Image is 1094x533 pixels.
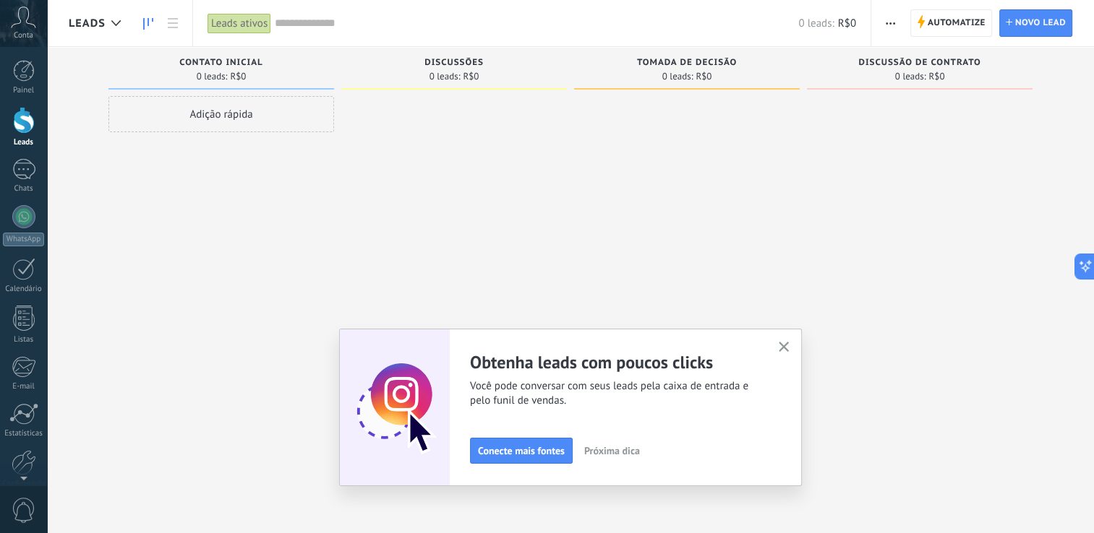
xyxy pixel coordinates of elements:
span: R$0 [696,72,711,81]
span: R$0 [838,17,856,30]
a: Novo lead [999,9,1072,37]
span: 0 leads: [662,72,693,81]
div: WhatsApp [3,233,44,246]
div: Estatísticas [3,429,45,438]
span: Você pode conversar com seus leads pela caixa de entrada e pelo funil de vendas. [470,379,761,408]
button: Próxima dica [578,440,646,461]
div: Chats [3,184,45,194]
div: Discussões [349,58,560,70]
div: Calendário [3,285,45,294]
span: Conecte mais fontes [478,446,565,456]
button: Conecte mais fontes [470,438,573,464]
span: Tomada de decisão [637,58,737,68]
span: Conta [14,31,33,40]
button: Mais [880,9,901,37]
h2: Obtenha leads com poucos clicks [470,351,761,373]
a: Automatize [910,9,992,37]
span: R$0 [463,72,479,81]
a: Lista [161,9,185,38]
div: Leads [3,138,45,147]
span: Próxima dica [584,446,640,456]
div: Painel [3,86,45,95]
span: Discussões [424,58,484,68]
span: 0 leads: [430,72,461,81]
span: 0 leads: [798,17,834,30]
div: Discussão de contrato [814,58,1025,70]
span: Contato inicial [179,58,262,68]
span: 0 leads: [895,72,926,81]
span: Discussão de contrato [858,58,980,68]
div: Tomada de decisão [581,58,792,70]
span: 0 leads: [197,72,228,81]
div: Adição rápida [108,96,334,132]
span: Leads [69,17,106,30]
span: Automatize [928,10,986,36]
div: Contato inicial [116,58,327,70]
div: Leads ativos [208,13,271,34]
div: E-mail [3,382,45,391]
span: Novo lead [1015,10,1066,36]
span: R$0 [928,72,944,81]
span: R$0 [230,72,246,81]
a: Leads [136,9,161,38]
div: Listas [3,335,45,344]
